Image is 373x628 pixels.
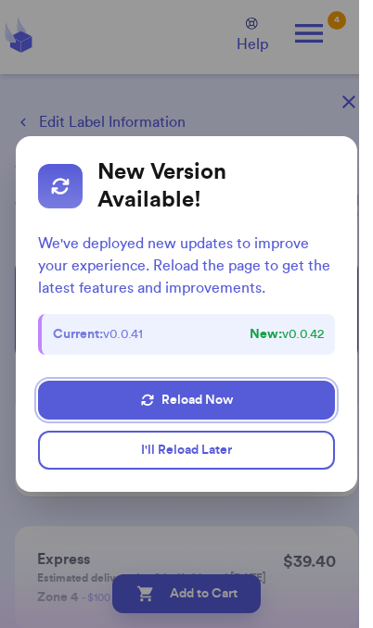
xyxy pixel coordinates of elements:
[38,232,336,299] p: We've deployed new updates to improve your experience. Reload the page to get the latest features...
[38,381,336,420] button: Reload Now
[53,325,143,344] span: v 0.0.41
[250,328,282,341] strong: New:
[250,325,324,344] span: v 0.0.42
[38,431,336,470] button: I'll Reload Later
[53,328,103,341] strong: Current:
[97,158,336,214] h2: New Version Available!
